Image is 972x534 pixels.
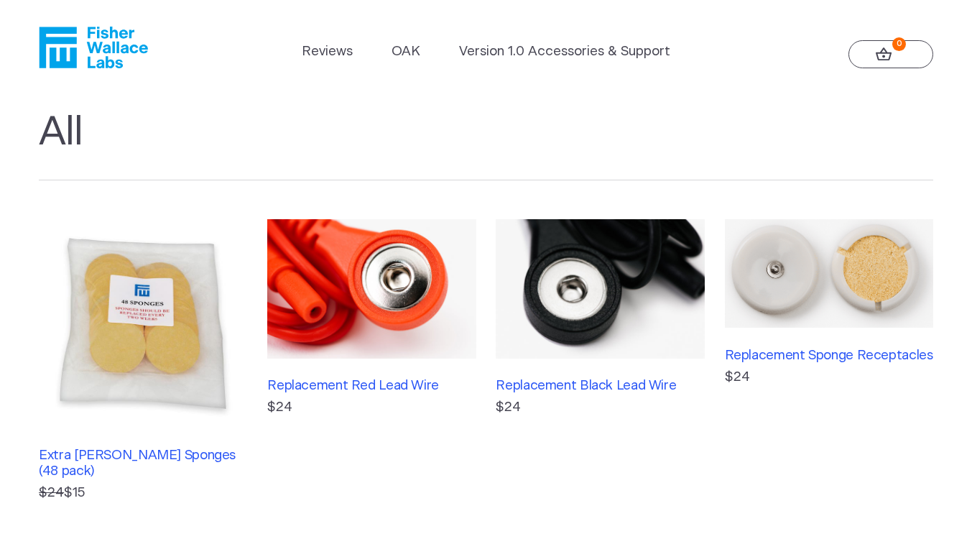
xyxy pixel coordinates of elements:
[39,109,933,180] h1: All
[892,37,906,51] strong: 0
[39,219,247,428] img: Extra Fisher Wallace Sponges (48 pack)
[39,448,247,480] h3: Extra [PERSON_NAME] Sponges (48 pack)
[302,42,353,62] a: Reviews
[496,397,704,418] p: $24
[496,378,704,394] h3: Replacement Black Lead Wire
[496,219,704,503] a: Replacement Black Lead Wire$24
[267,397,476,418] p: $24
[392,42,420,62] a: OAK
[725,219,933,328] img: Replacement Sponge Receptacles
[725,219,933,503] a: Replacement Sponge Receptacles$24
[267,378,476,394] h3: Replacement Red Lead Wire
[39,27,148,68] a: Fisher Wallace
[39,486,64,500] s: $24
[496,219,704,359] img: Replacement Black Lead Wire
[848,40,933,69] a: 0
[267,219,476,503] a: Replacement Red Lead Wire$24
[267,219,476,359] img: Replacement Red Lead Wire
[725,367,933,387] p: $24
[459,42,670,62] a: Version 1.0 Accessories & Support
[39,483,247,503] p: $15
[39,219,247,503] a: Extra [PERSON_NAME] Sponges (48 pack) $24$15
[725,348,933,364] h3: Replacement Sponge Receptacles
